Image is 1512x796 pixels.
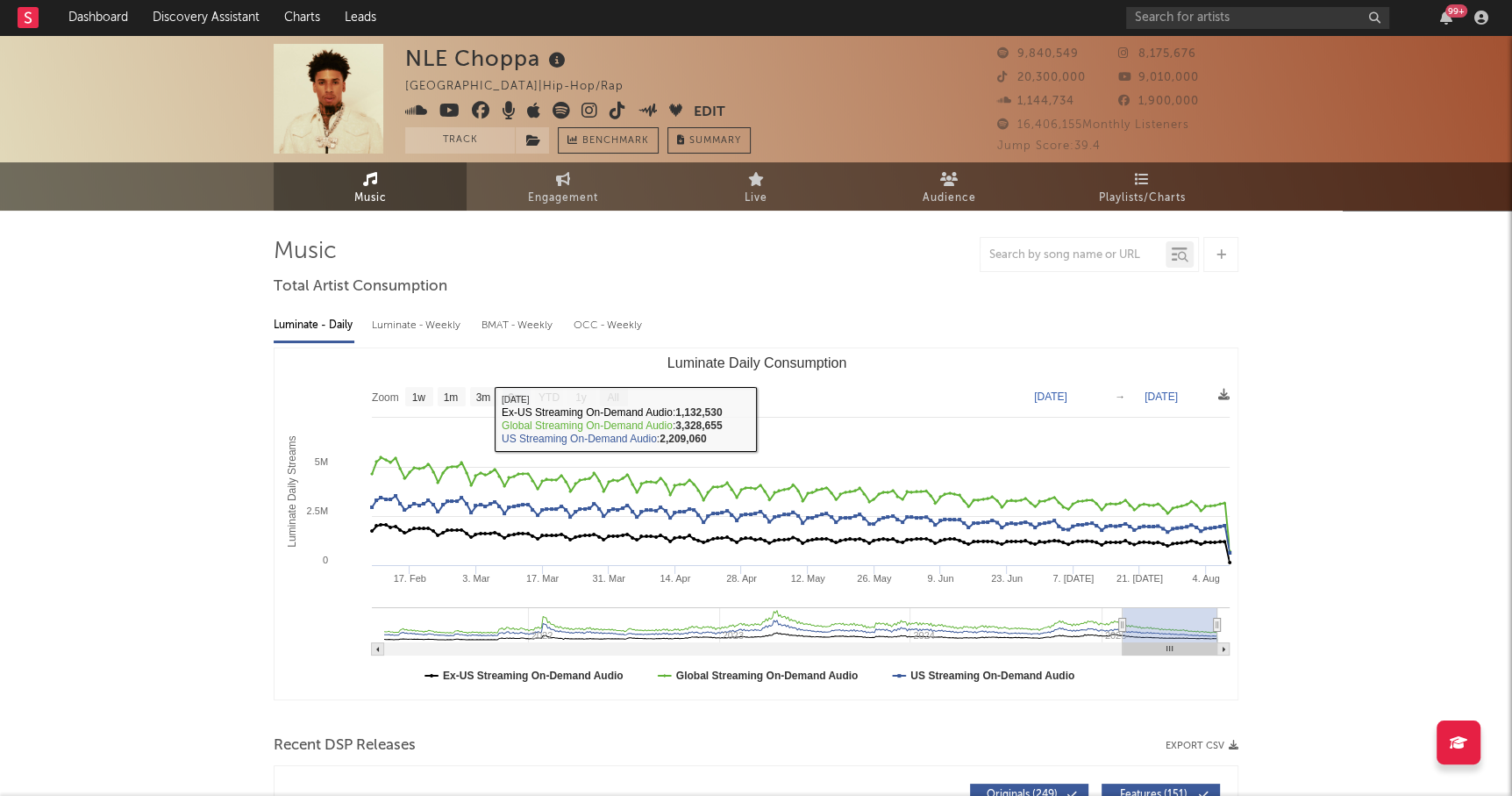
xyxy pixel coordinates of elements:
[667,127,751,154] button: Summary
[274,162,467,211] a: Music
[315,456,328,467] text: 5M
[1126,7,1389,29] input: Search for artists
[1052,573,1094,584] text: 7. [DATE]
[726,573,757,584] text: 28. Apr
[274,311,354,341] div: Luminate - Daily
[1045,162,1238,211] a: Playlists/Charts
[660,162,852,211] a: Live
[538,391,560,404] text: YTD
[1166,741,1238,751] button: Export CSV
[1115,391,1125,403] text: →
[372,311,464,341] div: Luminate - Weekly
[508,391,523,404] text: 6m
[405,76,644,97] div: [GEOGRAPHIC_DATA] | Hip-Hop/Rap
[394,573,426,584] text: 17. Feb
[582,131,649,152] span: Benchmark
[307,506,328,516] text: 2.5M
[1192,573,1219,584] text: 4. Aug
[443,670,624,682] text: Ex-US Streaming On-Demand Audio
[412,391,426,404] text: 1w
[575,391,587,404] text: 1y
[558,127,659,154] a: Benchmark
[997,96,1074,107] span: 1,144,734
[997,140,1101,152] span: Jump Score: 39.4
[1118,72,1199,83] span: 9,010,000
[923,188,976,209] span: Audience
[1440,11,1452,25] button: 99+
[405,127,515,154] button: Track
[1118,96,1199,107] span: 1,900,000
[927,573,953,584] text: 9. Jun
[694,102,725,124] button: Edit
[526,573,560,584] text: 17. Mar
[372,391,399,404] text: Zoom
[910,670,1074,682] text: US Streaming On-Demand Audio
[286,435,298,547] text: Luminate Daily Streams
[689,136,741,146] span: Summary
[275,348,1238,699] svg: Luminate Daily Consumption
[997,72,1086,83] span: 20,300,000
[274,276,447,298] span: Total Artist Consumption
[462,573,490,584] text: 3. Mar
[467,162,660,211] a: Engagement
[1118,48,1196,60] span: 8,175,676
[991,573,1023,584] text: 23. Jun
[1145,391,1178,403] text: [DATE]
[528,188,598,209] span: Engagement
[852,162,1045,211] a: Audience
[593,573,626,584] text: 31. Mar
[1116,573,1163,584] text: 21. [DATE]
[997,48,1079,60] span: 9,840,549
[745,188,767,209] span: Live
[274,735,416,757] span: Recent DSP Releases
[607,391,618,404] text: All
[660,573,690,584] text: 14. Apr
[1445,4,1467,18] div: 99 +
[667,355,847,370] text: Luminate Daily Consumption
[476,391,491,404] text: 3m
[857,573,892,584] text: 26. May
[323,555,328,565] text: 0
[1099,188,1186,209] span: Playlists/Charts
[574,311,644,341] div: OCC - Weekly
[1034,391,1067,403] text: [DATE]
[981,248,1166,262] input: Search by song name or URL
[676,670,859,682] text: Global Streaming On-Demand Audio
[791,573,826,584] text: 12. May
[444,391,459,404] text: 1m
[354,188,387,209] span: Music
[997,119,1189,131] span: 16,406,155 Monthly Listeners
[405,44,570,73] div: NLE Choppa
[481,311,556,341] div: BMAT - Weekly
